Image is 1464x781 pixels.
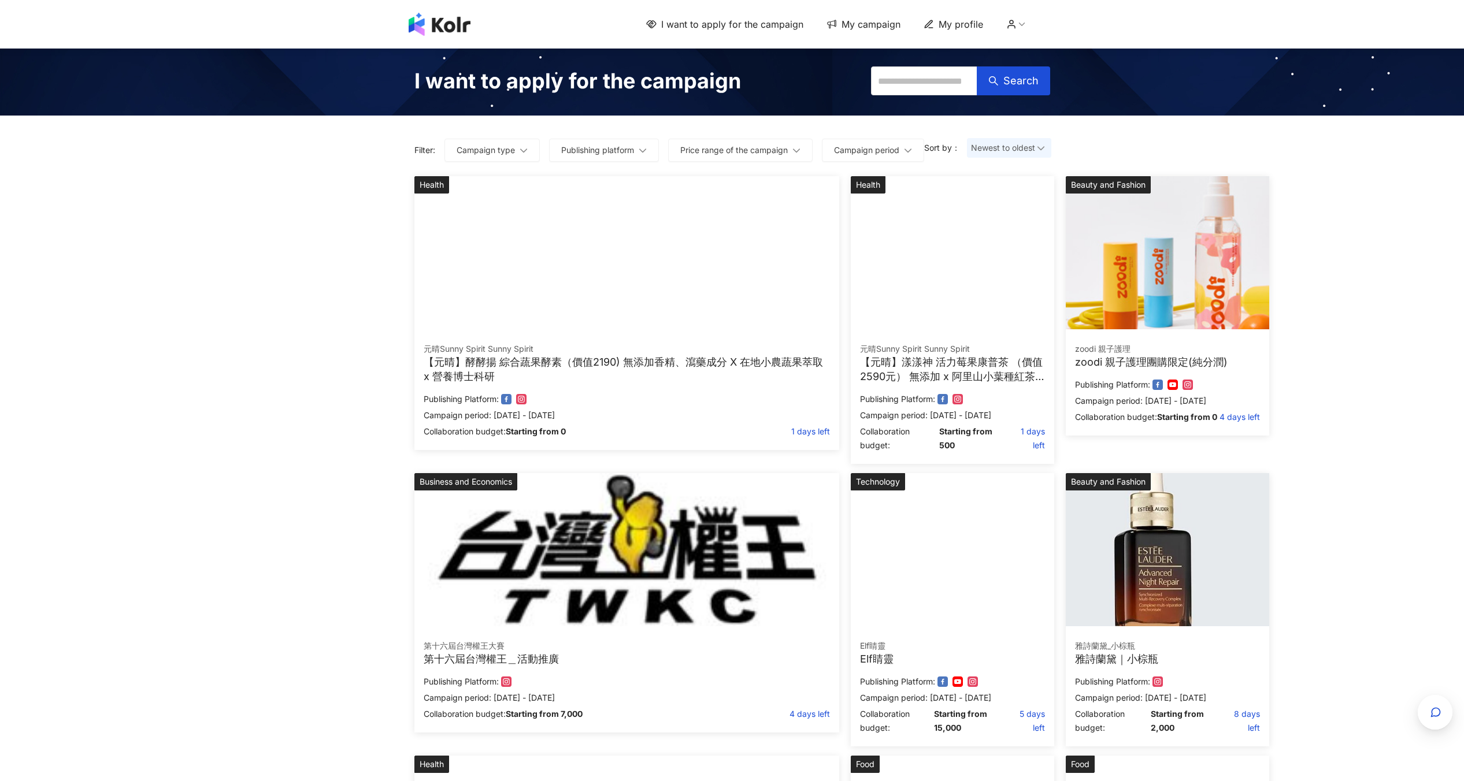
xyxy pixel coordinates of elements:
div: zoodi 親子護理 [1075,343,1260,355]
p: Collaboration budget: [1075,410,1157,424]
p: Starting from 500 [939,425,1007,452]
p: Publishing Platform: [860,392,935,406]
p: Collaboration budget: [424,707,506,721]
div: Beauty and Fashion [1066,473,1151,490]
p: Sort by： [924,143,967,153]
a: I want to apply for the campaign [646,18,803,31]
button: Campaign period [822,139,924,162]
div: Health [851,176,885,194]
div: Food [1066,756,1095,773]
p: 1 days left [566,425,830,438]
button: Price range of the campaign [668,139,813,162]
div: Food [851,756,880,773]
p: 1 days left [1007,425,1045,452]
span: Publishing platform [561,146,634,155]
span: Campaign period [834,146,899,155]
p: Starting from 7,000 [506,707,583,721]
p: Collaboration budget: [1075,707,1151,735]
div: Elf睛靈 [860,640,1045,652]
div: 雅詩蘭黛｜小棕瓶 [1075,652,1260,666]
a: My campaign [826,18,900,31]
span: Newest to oldest [971,139,1047,157]
p: Filter: [414,146,435,155]
div: Technology [851,473,905,490]
p: Collaboration budget: [424,425,506,438]
img: Elf睛靈 [851,473,1054,626]
div: Business and Economics [414,473,517,490]
div: 【元晴】酵酵揚 綜合蔬果酵素（價值2190) 無添加香精、瀉藥成分 X 在地小農蔬果萃取 x 營養博士科研 [424,355,830,384]
p: Starting from 0 [506,425,566,438]
p: Publishing Platform: [424,392,499,406]
p: Starting from 2,000 [1151,707,1223,735]
span: Price range of the campaign [680,146,788,155]
button: Campaign type [444,139,540,162]
span: Search [1003,75,1039,87]
div: Beauty and Fashion [1066,176,1151,194]
span: I want to apply for the campaign [661,18,803,31]
p: Starting from 0 [1157,410,1217,424]
div: Elf睛靈 [860,652,1045,666]
a: My profile [924,18,983,31]
img: logo [409,13,470,36]
p: Campaign period: [DATE] - [DATE] [1075,394,1260,408]
p: Publishing Platform: [1075,675,1150,689]
span: I want to apply for the campaign [414,66,741,95]
img: 第十六屆台灣權王 [414,473,839,626]
p: Campaign period: [DATE] - [DATE] [860,408,1045,422]
p: Publishing Platform: [860,675,935,689]
p: 8 days left [1223,707,1260,735]
div: zoodi 親子護理團購限定(純分潤) [1075,355,1260,369]
span: Campaign type [457,146,515,155]
span: search [988,76,999,86]
div: Health [414,756,449,773]
div: 元晴Sunny Spirit Sunny Spirit [424,343,830,355]
p: 4 days left [1217,410,1260,424]
p: Publishing Platform: [424,675,499,689]
div: Health [414,176,449,194]
img: 雅詩蘭黛｜小棕瓶 [1066,473,1269,626]
button: Search [977,66,1050,95]
div: 雅詩蘭黛_小棕瓶 [1075,640,1260,652]
span: My campaign [842,18,900,31]
p: Collaboration budget: [860,707,935,735]
img: zoodi 全系列商品 [1066,176,1269,329]
p: Starting from 15,000 [934,707,1009,735]
p: Collaboration budget: [860,425,939,452]
p: 5 days left [1009,707,1045,735]
p: 4 days left [583,707,830,721]
p: Publishing Platform: [1075,378,1150,392]
div: 第十六屆台灣權王大賽 [424,640,830,652]
div: 第十六屆台灣權王＿活動推廣 [424,652,830,666]
p: Campaign period: [DATE] - [DATE] [424,691,830,705]
p: Campaign period: [DATE] - [DATE] [1075,691,1260,705]
div: 【元晴】漾漾神 活力莓果康普茶 （價值2590元） 無添加 x 阿里山小葉種紅茶 x 多國專利原料 x 營養博士科研 [860,355,1045,384]
div: 元晴Sunny Spirit Sunny Spirit [860,343,1045,355]
button: Publishing platform [549,139,659,162]
p: Campaign period: [DATE] - [DATE] [424,408,830,422]
p: Campaign period: [DATE] - [DATE] [860,691,1045,705]
img: 酵酵揚｜綜合蔬果酵素 [414,176,839,329]
span: My profile [939,18,983,31]
img: 漾漾神｜活力莓果康普茶沖泡粉 [851,176,1054,329]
